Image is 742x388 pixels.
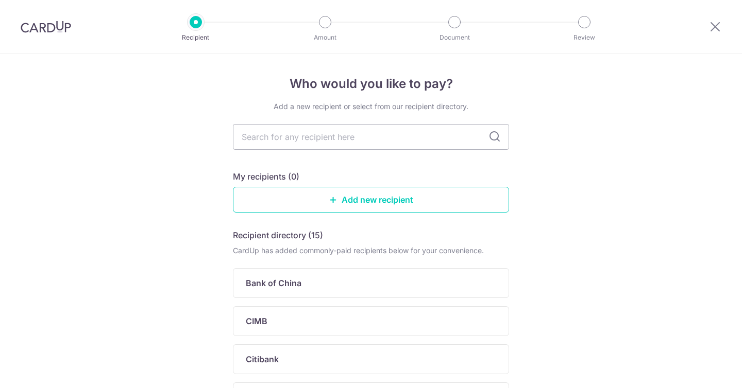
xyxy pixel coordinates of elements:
h4: Who would you like to pay? [233,75,509,93]
p: Bank of China [246,277,301,289]
p: CIMB [246,315,267,327]
input: Search for any recipient here [233,124,509,150]
a: Add new recipient [233,187,509,213]
iframe: Opens a widget where you can find more information [676,357,732,383]
p: Document [416,32,493,43]
div: CardUp has added commonly-paid recipients below for your convenience. [233,245,509,256]
p: Recipient [158,32,234,43]
img: CardUp [21,21,71,33]
h5: My recipients (0) [233,170,299,183]
div: Add a new recipient or select from our recipient directory. [233,101,509,112]
p: Amount [287,32,363,43]
p: Citibank [246,353,279,365]
h5: Recipient directory (15) [233,229,323,241]
p: Review [546,32,622,43]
